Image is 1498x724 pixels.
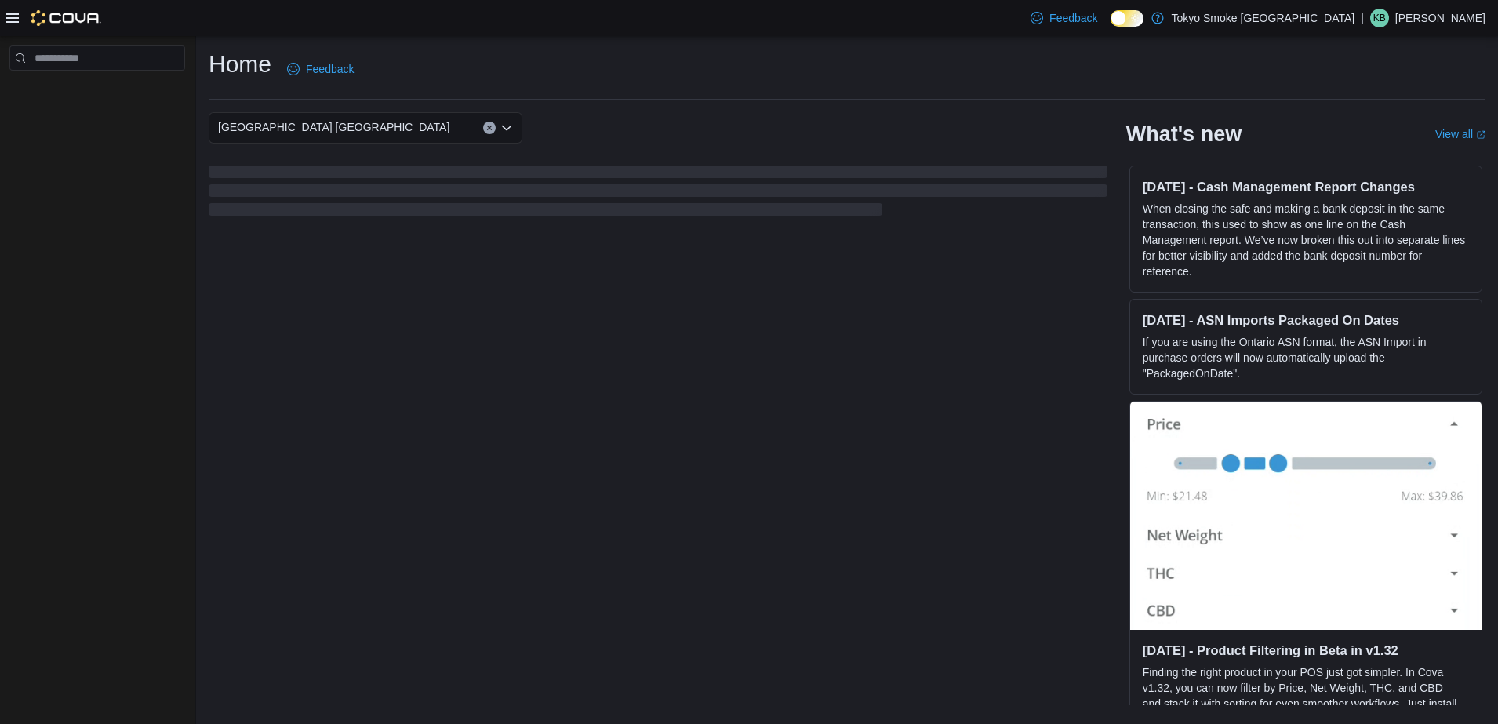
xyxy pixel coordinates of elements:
[9,74,185,111] nav: Complex example
[209,169,1107,219] span: Loading
[1143,179,1469,195] h3: [DATE] - Cash Management Report Changes
[218,118,449,136] span: [GEOGRAPHIC_DATA] [GEOGRAPHIC_DATA]
[281,53,360,85] a: Feedback
[1476,130,1485,140] svg: External link
[1370,9,1389,27] div: Kyle Bayne
[209,49,271,80] h1: Home
[1143,642,1469,658] h3: [DATE] - Product Filtering in Beta in v1.32
[306,61,354,77] span: Feedback
[1143,201,1469,279] p: When closing the safe and making a bank deposit in the same transaction, this used to show as one...
[1435,128,1485,140] a: View allExternal link
[1361,9,1364,27] p: |
[1143,312,1469,328] h3: [DATE] - ASN Imports Packaged On Dates
[500,122,513,134] button: Open list of options
[31,10,101,26] img: Cova
[483,122,496,134] button: Clear input
[1143,334,1469,381] p: If you are using the Ontario ASN format, the ASN Import in purchase orders will now automatically...
[1111,10,1143,27] input: Dark Mode
[1126,122,1242,147] h2: What's new
[1024,2,1104,34] a: Feedback
[1049,10,1097,26] span: Feedback
[1373,9,1386,27] span: KB
[1172,9,1355,27] p: Tokyo Smoke [GEOGRAPHIC_DATA]
[1395,9,1485,27] p: [PERSON_NAME]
